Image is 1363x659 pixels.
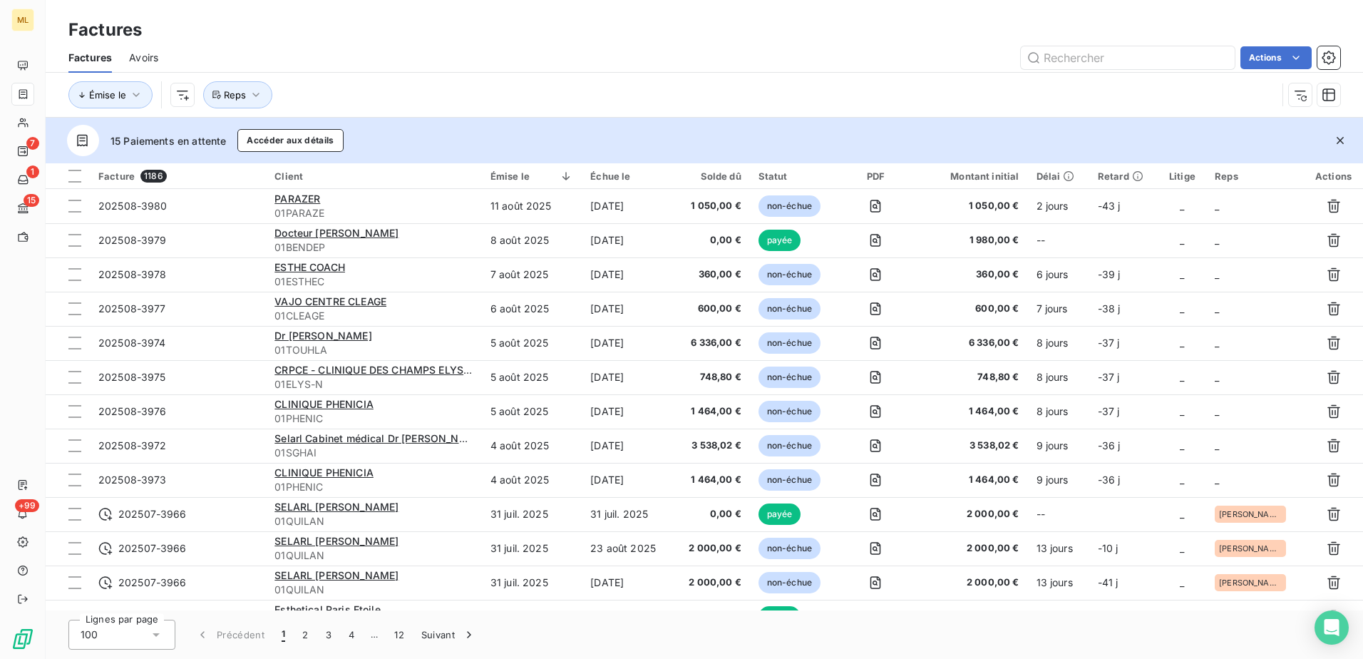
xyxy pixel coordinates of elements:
div: Reps [1215,170,1295,182]
td: [DATE] [582,463,673,497]
span: 202508-3979 [98,234,167,246]
span: _ [1180,268,1184,280]
td: 5 août 2025 [482,394,582,429]
a: 15 [11,197,34,220]
span: CLINIQUE PHENICIA [274,466,374,479]
div: Litige [1167,170,1198,182]
span: 360,00 € [681,267,741,282]
td: 31 juil. 2025 [482,531,582,566]
td: 7 août 2025 [482,257,582,292]
span: _ [1180,371,1184,383]
div: Actions [1312,170,1354,182]
span: payée [758,606,801,628]
td: 5 août 2025 [482,326,582,360]
div: ML [11,9,34,31]
span: 1 050,00 € [922,199,1019,213]
span: 1 [282,628,285,642]
span: 01QUILAN [274,548,473,563]
span: 202508-3974 [98,337,166,349]
span: 01ESTHEC [274,275,473,289]
span: 7 [26,137,39,150]
div: Statut [758,170,829,182]
span: CRPCE - CLINIQUE DES CHAMPS ELYSEES [274,364,481,376]
span: -36 j [1098,439,1121,451]
span: _ [1215,439,1219,451]
span: Reps [224,89,246,101]
span: non-échue [758,264,821,285]
span: 202507-3966 [118,507,187,521]
span: non-échue [758,367,821,388]
div: Retard [1098,170,1150,182]
span: SELARL [PERSON_NAME] [274,535,398,547]
div: Montant initial [922,170,1019,182]
span: non-échue [758,332,821,354]
span: 202508-3978 [98,268,167,280]
td: [DATE] [582,292,673,326]
button: Accéder aux détails [237,129,343,152]
span: SELARL [PERSON_NAME] [274,501,398,513]
span: -41 j [1098,576,1118,588]
td: 31 juil. 2025 [482,497,582,531]
span: 01CLEAGE [274,309,473,323]
td: 6 jours [1028,257,1089,292]
span: 600,00 € [681,302,741,316]
div: Solde dû [681,170,741,182]
img: Logo LeanPay [11,628,34,650]
span: 1 050,00 € [681,199,741,213]
span: 3 538,02 € [922,439,1019,453]
span: _ [1215,371,1219,383]
button: Suivant [413,620,485,650]
td: 4 août 2025 [482,463,582,497]
span: _ [1180,474,1184,486]
span: 2 000,00 € [922,507,1019,521]
span: 3 538,02 € [681,439,741,453]
td: [DATE] [582,223,673,257]
button: 3 [317,620,340,650]
td: [DATE] [582,429,673,463]
span: -10 j [1098,542,1118,554]
a: 1 [11,168,34,191]
td: -- [1028,497,1089,531]
h3: Factures [68,17,142,43]
td: [DATE] [582,566,673,600]
td: [DATE] [582,189,673,223]
span: 2 000,00 € [681,541,741,556]
td: 8 jours [1028,360,1089,394]
span: _ [1180,576,1184,588]
td: 13 jours [1028,531,1089,566]
span: [PERSON_NAME] [1219,578,1282,587]
span: non-échue [758,401,821,422]
span: non-échue [758,195,821,217]
td: [DATE] [582,257,673,292]
span: non-échue [758,538,821,559]
span: … [363,623,386,646]
a: 7 [11,140,34,163]
div: Échue le [590,170,664,182]
span: 0,00 € [681,233,741,247]
span: Avoirs [129,51,158,65]
span: 15 Paiements en attente [110,133,226,148]
td: [DATE] [582,394,673,429]
span: _ [1180,508,1184,520]
td: [DATE] [582,326,673,360]
span: 0,00 € [681,507,741,521]
span: _ [1215,337,1219,349]
button: 12 [386,620,413,650]
span: -39 j [1098,268,1121,280]
span: _ [1180,405,1184,417]
td: 7 jours [1028,292,1089,326]
button: 2 [294,620,317,650]
td: 6 août 2025 [482,292,582,326]
span: 01TOUHLA [274,343,473,357]
span: 202508-3977 [98,302,166,315]
span: CLINIQUE PHENICIA [274,398,374,410]
span: 202508-3972 [98,439,167,451]
span: non-échue [758,435,821,456]
span: Esthetical Paris Etoile [274,603,380,615]
button: Émise le [68,81,153,108]
td: 31 août 2025 [582,600,673,634]
span: PARAZER [274,193,320,205]
span: 01BENDEP [274,240,473,255]
td: 11 août 2025 [482,189,582,223]
span: _ [1180,302,1184,315]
